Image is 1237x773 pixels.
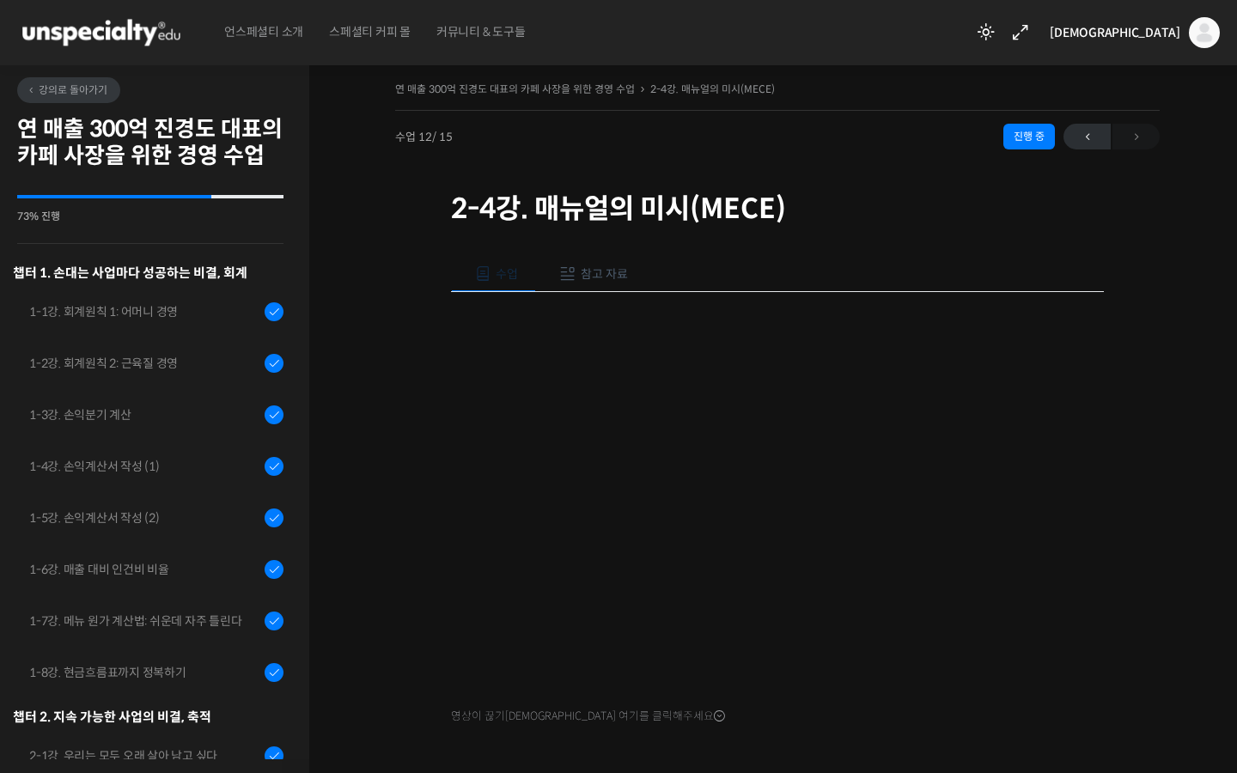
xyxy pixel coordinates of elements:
[451,192,1104,225] h1: 2-4강. 매뉴얼의 미시(MECE)
[1063,125,1111,149] span: ←
[1003,124,1055,149] div: 진행 중
[496,266,518,282] span: 수업
[1050,25,1180,40] span: [DEMOGRAPHIC_DATA]
[17,77,120,103] a: 강의로 돌아가기
[395,131,453,143] span: 수업 12
[451,709,725,723] span: 영상이 끊기[DEMOGRAPHIC_DATA] 여기를 클릭해주세요
[17,211,283,222] div: 73% 진행
[29,354,259,373] div: 1-2강. 회계원칙 2: 근육질 경영
[29,612,259,630] div: 1-7강. 메뉴 원가 계산법: 쉬운데 자주 틀린다
[13,261,283,284] h3: 챕터 1. 손대는 사업마다 성공하는 비결, 회계
[29,560,259,579] div: 1-6강. 매출 대비 인건비 비율
[395,82,635,95] a: 연 매출 300억 진경도 대표의 카페 사장을 위한 경영 수업
[29,302,259,321] div: 1-1강. 회계원칙 1: 어머니 경영
[650,82,775,95] a: 2-4강. 매뉴얼의 미시(MECE)
[13,705,283,728] div: 챕터 2. 지속 가능한 사업의 비결, 축적
[29,746,259,765] div: 2-1강. 우리는 모두 오래 살아 남고 싶다
[432,130,453,144] span: / 15
[17,116,283,169] h2: 연 매출 300억 진경도 대표의 카페 사장을 위한 경영 수업
[26,83,107,96] span: 강의로 돌아가기
[29,457,259,476] div: 1-4강. 손익계산서 작성 (1)
[581,266,628,282] span: 참고 자료
[29,405,259,424] div: 1-3강. 손익분기 계산
[29,508,259,527] div: 1-5강. 손익계산서 작성 (2)
[1063,124,1111,149] a: ←이전
[29,663,259,682] div: 1-8강. 현금흐름표까지 정복하기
